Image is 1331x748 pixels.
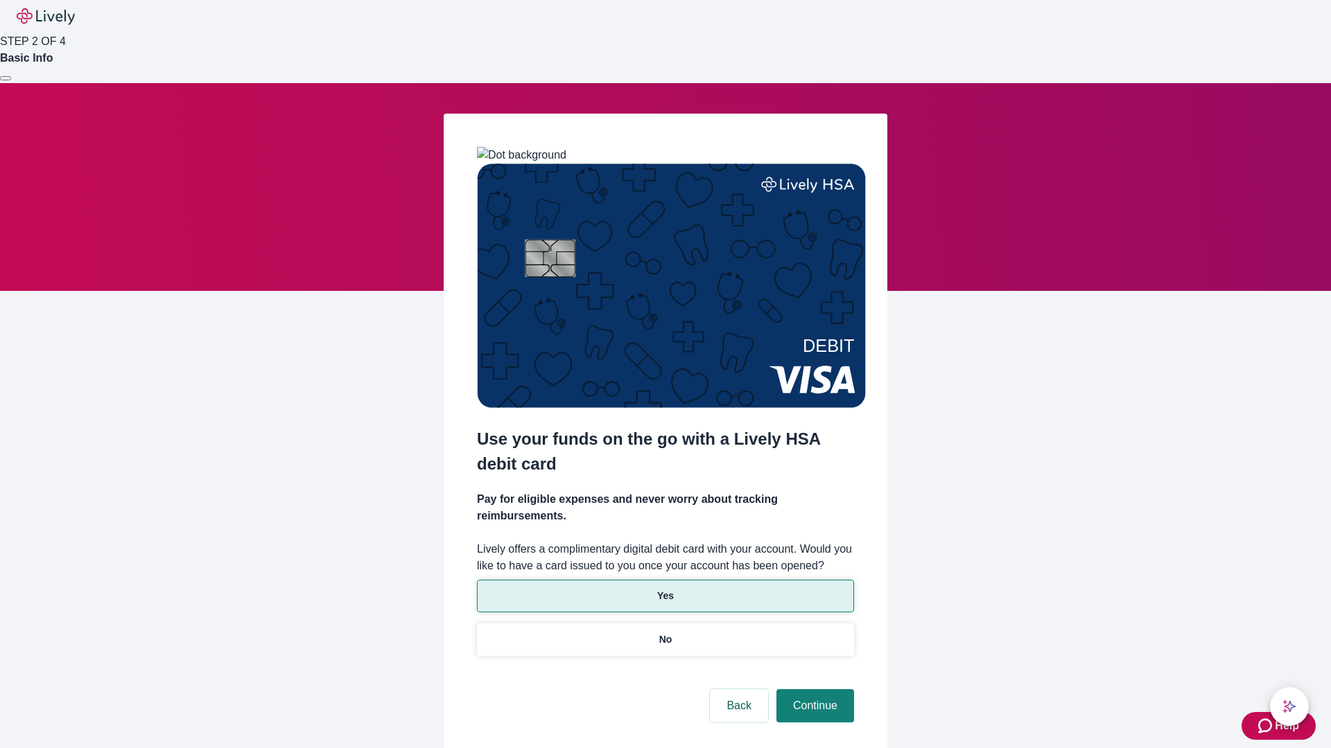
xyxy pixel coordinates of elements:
[1275,718,1299,734] span: Help
[477,147,566,163] img: Dot background
[17,8,75,25] img: Lively
[657,589,674,603] p: Yes
[1242,712,1316,740] button: Zendesk support iconHelp
[477,541,854,574] label: Lively offers a complimentary digital debit card with your account. Would you like to have a card...
[477,163,866,408] img: Debit card
[477,623,854,656] button: No
[1270,687,1309,726] button: chat
[477,580,854,612] button: Yes
[1282,700,1296,713] svg: Lively AI Assistant
[1258,718,1275,734] svg: Zendesk support icon
[710,689,768,722] button: Back
[477,491,854,524] h4: Pay for eligible expenses and never worry about tracking reimbursements.
[776,689,854,722] button: Continue
[477,427,854,477] h2: Use your funds on the go with a Lively HSA debit card
[659,632,672,647] p: No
